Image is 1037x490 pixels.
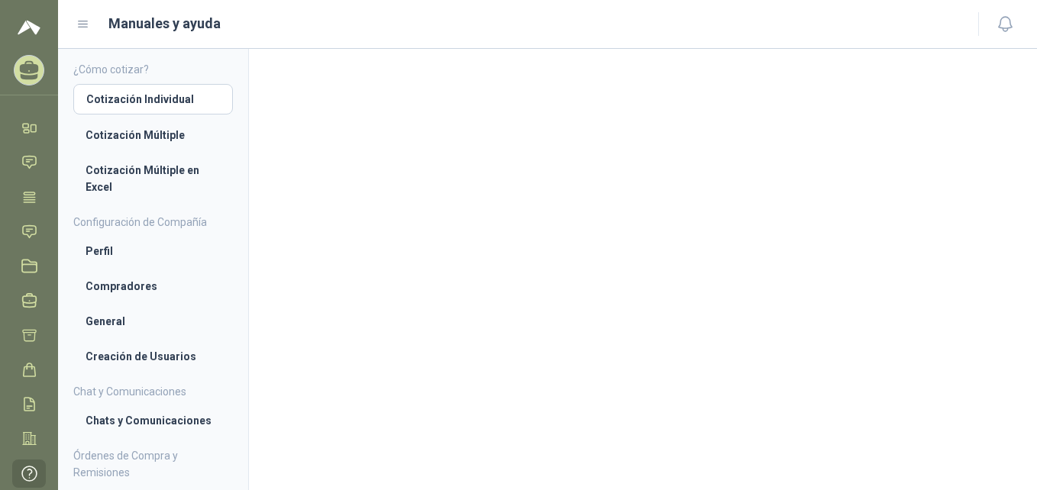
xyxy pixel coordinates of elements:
[73,272,233,301] a: Compradores
[73,342,233,371] a: Creación de Usuarios
[73,447,233,481] h4: Órdenes de Compra y Remisiones
[86,313,221,330] li: General
[86,278,221,295] li: Compradores
[73,61,233,78] h4: ¿Cómo cotizar?
[73,214,233,230] h4: Configuración de Compañía
[73,121,233,150] a: Cotización Múltiple
[86,162,221,195] li: Cotización Múltiple en Excel
[108,13,221,34] h1: Manuales y ayuda
[261,51,1025,479] iframe: 953374dfa75b41f38925b712e2491bfd
[73,237,233,266] a: Perfil
[73,156,233,201] a: Cotización Múltiple en Excel
[86,91,220,108] li: Cotización Individual
[86,412,221,429] li: Chats y Comunicaciones
[86,348,221,365] li: Creación de Usuarios
[18,18,40,37] img: Logo peakr
[73,307,233,336] a: General
[73,406,233,435] a: Chats y Comunicaciones
[86,243,221,260] li: Perfil
[73,84,233,114] a: Cotización Individual
[73,383,233,400] h4: Chat y Comunicaciones
[86,127,221,143] li: Cotización Múltiple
